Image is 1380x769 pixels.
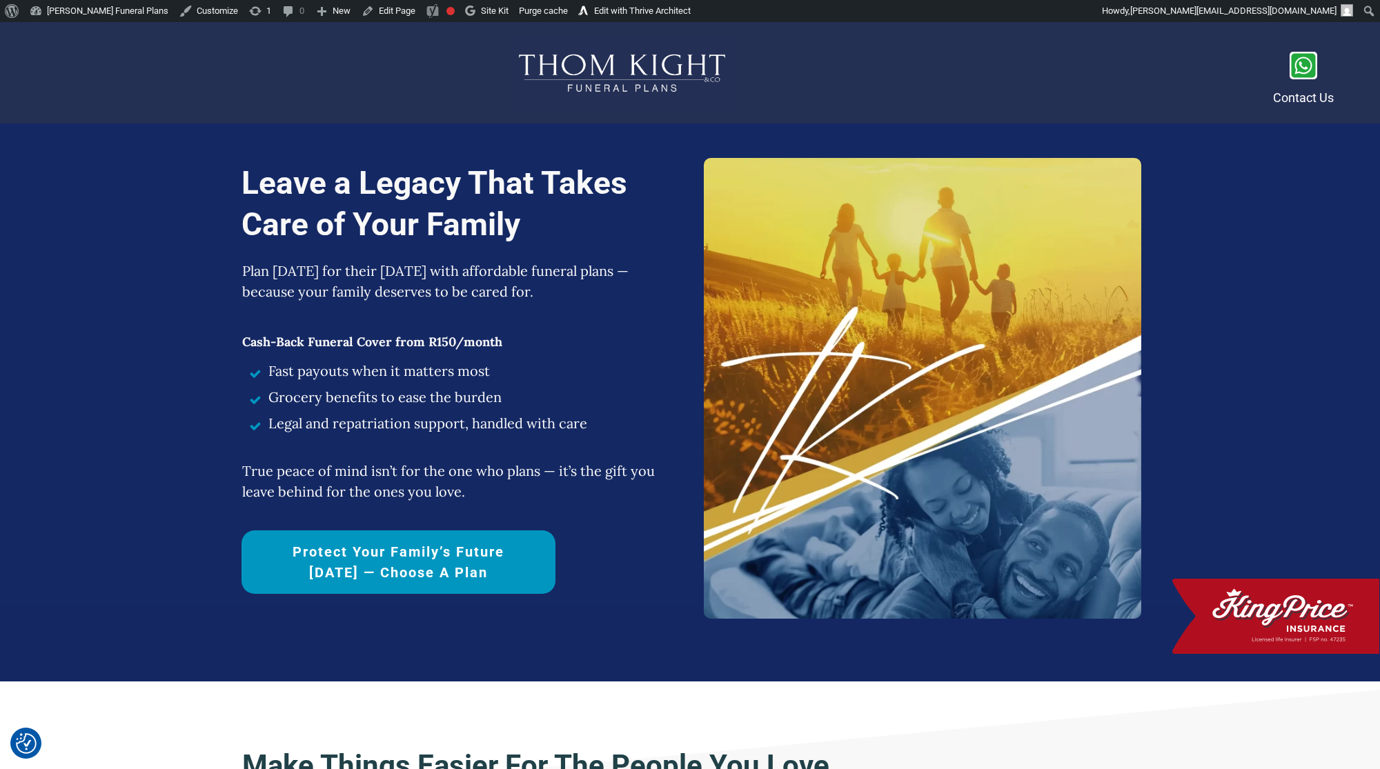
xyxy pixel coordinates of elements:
[242,462,655,500] span: True peace of mind isn’t for the one who plans — it’s the gift you leave behind for the ones you ...
[481,6,509,16] span: Site Kit
[242,261,676,316] p: Plan [DATE] for their [DATE] with affordable funeral plans — because your family deserves to be c...
[1273,87,1334,109] p: Contact Us
[446,7,455,15] div: Focus keyphrase not set
[241,530,555,594] a: Protect Your Family’s Future [DATE] — Choose a Plan
[268,387,502,408] span: Grocery benefits to ease the burden
[704,158,1141,619] img: thomkight-funeral-plans-hero
[268,413,587,434] span: Legal and repatriation support, handled with care
[16,733,37,754] img: Revisit consent button
[268,361,490,381] span: Fast payouts when it matters most
[16,733,37,754] button: Consent Preferences
[266,541,531,583] span: Protect Your Family’s Future [DATE] — Choose a Plan
[1130,6,1337,16] span: [PERSON_NAME][EMAIL_ADDRESS][DOMAIN_NAME]
[241,163,690,259] h1: Leave a Legacy That Takes Care of Your Family
[242,334,502,350] span: Cash-Back Funeral Cover from R150/month
[1172,579,1379,654] img: 1_King Price Logo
